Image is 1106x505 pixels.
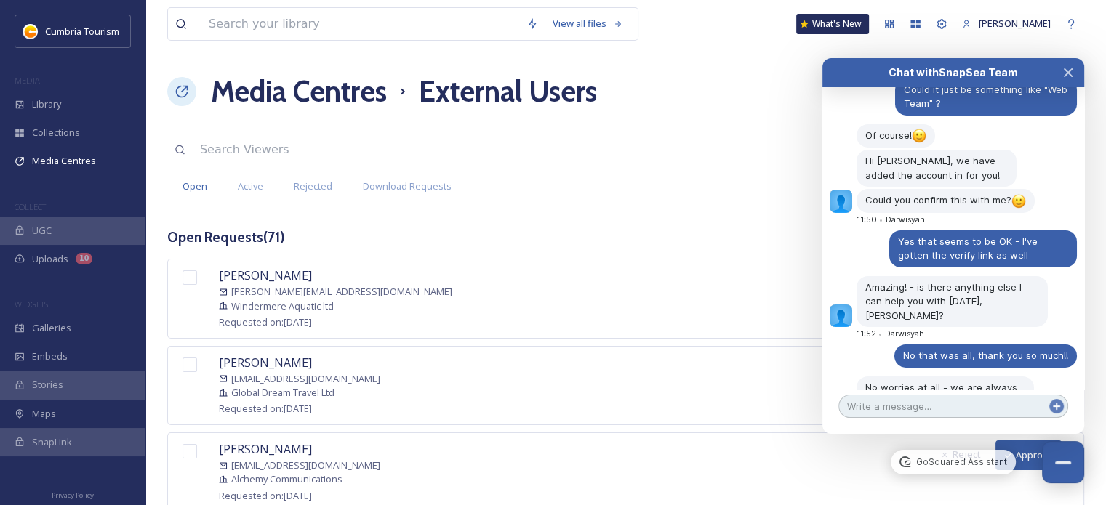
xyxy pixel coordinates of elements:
a: What's New [796,14,869,34]
div: 11:52 Darwisyah [857,329,933,339]
span: • [878,329,882,339]
span: No that was all, thank you so much!! [903,350,1068,361]
a: View all files [545,9,630,38]
span: Hi [PERSON_NAME], we have added the account in for you! [865,155,1000,181]
button: Close Chat [1052,58,1084,87]
input: Search your library [201,8,519,40]
button: Reject [933,440,988,469]
a: [PERSON_NAME] [955,9,1058,38]
span: Rejected [294,179,332,193]
img: :) [912,129,926,143]
span: Media Centres [32,154,96,168]
a: GoSquared Assistant [891,450,1015,474]
span: Could it just be something like "Web Team" ? [904,84,1070,110]
a: Media Centres [211,70,387,113]
span: [EMAIL_ADDRESS][DOMAIN_NAME] [231,458,380,472]
input: Search Viewers [193,134,531,166]
span: Global Dream Travel Ltd [231,386,334,400]
h1: External Users [419,70,597,113]
img: images.jpg [23,24,38,39]
span: Requested on: [DATE] [219,489,312,502]
h3: Open Requests ( 71 ) [167,227,285,248]
span: Yes that seems to be OK - I've gotten the verify link as well [898,235,1041,262]
div: 10 [76,253,92,264]
span: Of course! [865,129,926,141]
span: [PERSON_NAME] [219,355,312,371]
span: [PERSON_NAME] [979,17,1051,30]
span: Alchemy Communications [231,472,342,486]
img: :) [1011,194,1026,209]
span: Requested on: [DATE] [219,402,312,415]
span: COLLECT [15,201,46,212]
span: [EMAIL_ADDRESS][DOMAIN_NAME] [231,372,380,386]
span: Open [183,179,207,193]
img: f06b7b10aa0fcbe72daa377b86b7a815 [830,304,853,328]
span: Stories [32,378,63,392]
span: Galleries [32,321,71,335]
span: WIDGETS [15,299,48,310]
span: Requested on: [DATE] [219,315,312,328]
span: MEDIA [15,75,40,86]
div: Chat with SnapSea Team [849,65,1058,80]
span: • [879,215,883,225]
button: Close Chat [1042,441,1084,483]
span: SnapLink [32,435,72,449]
span: [PERSON_NAME] [219,267,312,283]
img: f06b7b10aa0fcbe72daa377b86b7a815 [830,190,853,213]
span: Active [238,179,263,193]
a: Privacy Policy [52,485,94,503]
span: Cumbria Tourism [45,25,119,38]
span: Embeds [32,350,68,363]
span: Download Requests [363,179,452,193]
span: [PERSON_NAME] [219,441,312,457]
span: Amazing! - is there anything else I can help you with [DATE], [PERSON_NAME]? [865,281,1025,321]
span: Maps [32,407,56,421]
span: No worries at all - we are always happy to help! Enjoy the rest of your day, [PERSON_NAME]! [865,381,1024,422]
span: UGC [32,224,52,238]
span: [PERSON_NAME][EMAIL_ADDRESS][DOMAIN_NAME] [231,285,452,299]
span: Collections [32,126,80,140]
button: Approve [995,440,1062,470]
span: Windermere Aquatic ltd [231,299,334,313]
span: Uploads [32,252,68,266]
div: 11:50 Darwisyah [857,215,934,225]
span: Privacy Policy [52,490,94,500]
span: Library [32,97,61,111]
span: Could you confirm this with me? [865,194,1026,206]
